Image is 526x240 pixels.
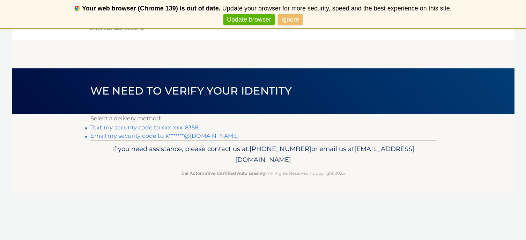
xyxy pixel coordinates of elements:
b: Your web browser (Chrome 139) is out of date. [82,5,221,12]
a: Text my security code to xxx-xxx-8358 [90,124,199,131]
p: - All Rights Reserved - Copyright 2025 [95,170,431,177]
a: Ignore [278,14,303,25]
span: Update your browser for more security, speed and the best experience on this site. [222,5,452,12]
a: Update browser [223,14,275,25]
span: We need to verify your identity [90,84,292,97]
a: Email my security code to k*******@[DOMAIN_NAME] [90,133,239,139]
p: Select a delivery method: [90,114,436,123]
p: If you need assistance, please contact us at: or email us at [95,143,431,166]
span: [PHONE_NUMBER] [250,145,311,153]
strong: Cal Automotive Certified Auto Leasing [181,171,265,176]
